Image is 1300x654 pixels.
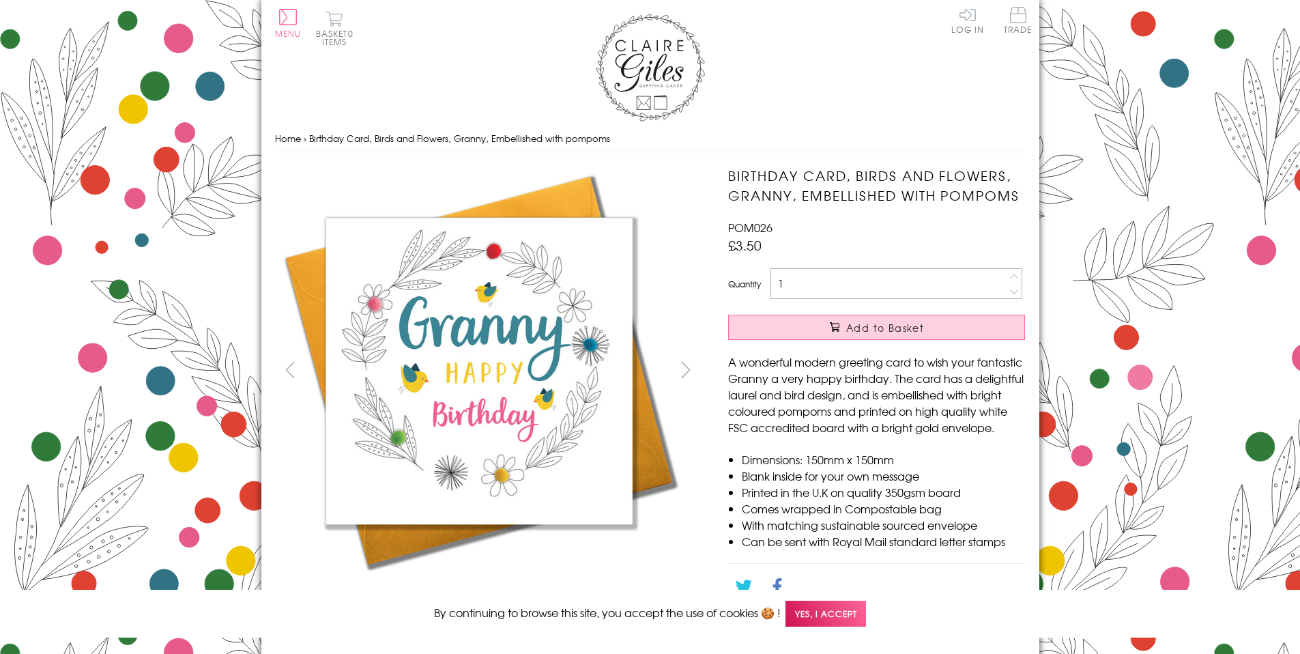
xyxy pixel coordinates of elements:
span: Yes, I accept [785,601,866,627]
button: Basket0 items [316,11,353,46]
a: Trade [1004,7,1032,36]
img: Birthday Card, Birds and Flowers, Granny, Embellished with pompoms [701,166,1110,575]
span: › [304,132,306,145]
li: Comes wrapped in Compostable bag [742,500,1025,517]
img: Birthday Card, Birds and Flowers, Granny, Embellished with pompoms [274,166,684,575]
a: Home [275,132,301,145]
nav: breadcrumbs [275,125,1026,153]
span: £3.50 [728,236,762,255]
li: Blank inside for your own message [742,468,1025,484]
img: Claire Giles Greetings Cards [596,14,705,122]
li: Dimensions: 150mm x 150mm [742,451,1025,468]
span: Menu [275,27,302,40]
h1: Birthday Card, Birds and Flowers, Granny, Embellished with pompoms [728,166,1025,205]
li: Printed in the U.K on quality 350gsm board [742,484,1025,500]
span: Add to Basket [846,321,924,335]
label: Quantity [728,278,761,290]
button: next [670,354,701,385]
li: Can be sent with Royal Mail standard letter stamps [742,533,1025,550]
span: Birthday Card, Birds and Flowers, Granny, Embellished with pompoms [309,132,610,145]
p: A wonderful modern greeting card to wish your fantastic Granny a very happy birthday. The card ha... [728,354,1025,436]
span: 0 items [322,27,353,48]
button: Menu [275,9,302,38]
button: prev [275,354,306,385]
span: POM026 [728,219,772,236]
a: Log In [951,7,984,33]
span: Trade [1004,7,1032,33]
button: Add to Basket [728,315,1025,340]
li: With matching sustainable sourced envelope [742,517,1025,533]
